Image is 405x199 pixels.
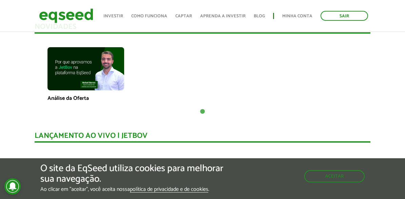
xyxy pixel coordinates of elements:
button: 1 of 1 [199,108,206,115]
a: Aprenda a investir [200,14,246,18]
img: EqSeed [39,7,93,25]
div: Lançamento ao vivo | JetBov [35,132,370,143]
a: Investir [103,14,123,18]
a: Sair [321,11,368,21]
img: maxresdefault.jpg [47,47,124,90]
p: Ao clicar em "aceitar", você aceita nossa . [40,186,235,193]
button: Aceitar [304,170,365,182]
a: política de privacidade e de cookies [130,187,208,193]
h5: O site da EqSeed utiliza cookies para melhorar sua navegação. [40,163,235,184]
a: Como funciona [131,14,167,18]
a: Blog [254,14,265,18]
a: Captar [175,14,192,18]
p: Análise da Oferta [47,95,124,102]
a: Minha conta [282,14,312,18]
